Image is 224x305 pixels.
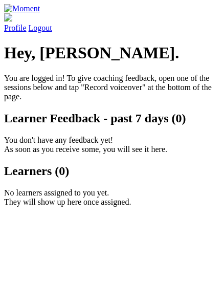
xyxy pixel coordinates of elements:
[4,4,40,13] img: Moment
[4,112,220,125] h2: Learner Feedback - past 7 days (0)
[4,136,220,154] p: You don't have any feedback yet! As soon as you receive some, you will see it here.
[4,188,220,207] p: No learners assigned to you yet. They will show up here once assigned.
[4,164,220,178] h2: Learners (0)
[29,24,52,32] a: Logout
[4,43,220,62] h1: Hey, [PERSON_NAME].
[4,13,220,32] a: Profile
[4,13,12,21] img: default_avatar-b4e2223d03051bc43aaaccfb402a43260a3f17acc7fafc1603fdf008d6cba3c9.png
[4,74,220,101] p: You are logged in! To give coaching feedback, open one of the sessions below and tap "Record voic...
